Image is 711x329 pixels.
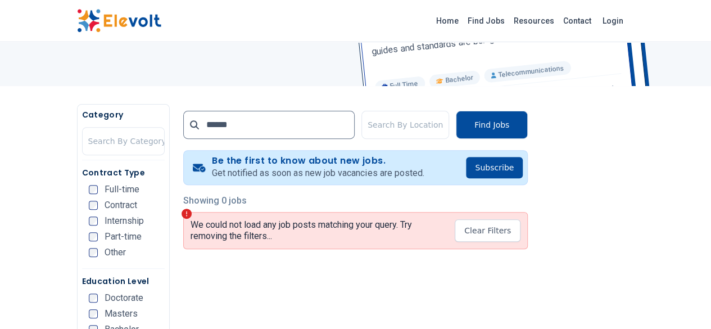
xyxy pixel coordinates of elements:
[105,309,138,318] span: Masters
[89,232,98,241] input: Part-time
[89,201,98,210] input: Contract
[82,276,165,287] h5: Education Level
[212,166,424,180] p: Get notified as soon as new job vacancies are posted.
[105,217,144,226] span: Internship
[77,9,161,33] img: Elevolt
[432,12,463,30] a: Home
[191,219,446,242] p: We could not load any job posts matching your query. Try removing the filters...
[82,109,165,120] h5: Category
[456,111,528,139] button: Find Jobs
[455,219,520,242] button: Clear Filters
[105,248,126,257] span: Other
[509,12,559,30] a: Resources
[466,157,523,178] button: Subscribe
[89,294,98,303] input: Doctorate
[105,294,143,303] span: Doctorate
[183,194,528,208] p: Showing 0 jobs
[596,10,630,32] a: Login
[559,12,596,30] a: Contact
[89,217,98,226] input: Internship
[105,201,137,210] span: Contract
[212,155,424,166] h4: Be the first to know about new jobs.
[82,167,165,178] h5: Contract Type
[105,185,139,194] span: Full-time
[89,185,98,194] input: Full-time
[655,275,711,329] iframe: Chat Widget
[105,232,142,241] span: Part-time
[89,309,98,318] input: Masters
[89,248,98,257] input: Other
[463,12,509,30] a: Find Jobs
